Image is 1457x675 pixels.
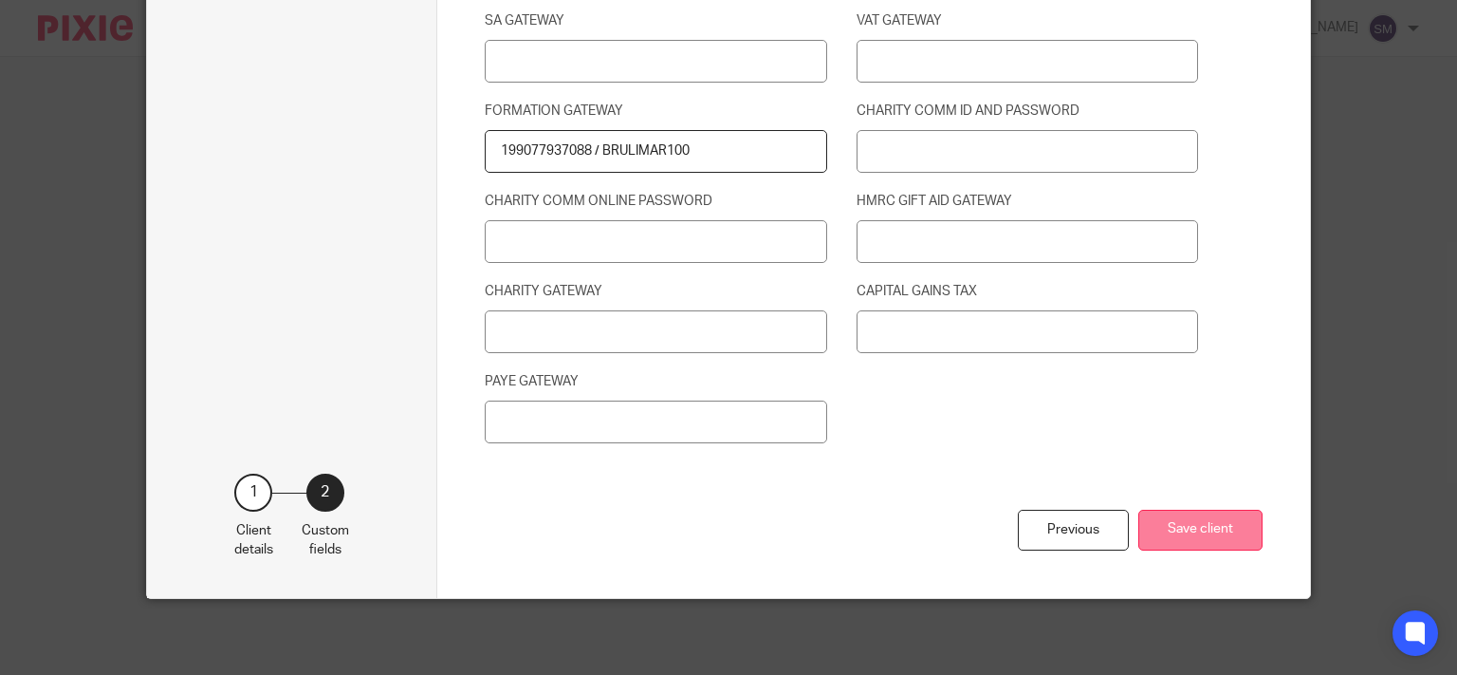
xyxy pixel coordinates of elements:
[1138,510,1263,551] button: Save client
[485,282,826,301] label: CHARITY GATEWAY
[485,192,826,211] label: CHARITY COMM ONLINE PASSWORD
[857,102,1198,121] label: CHARITY COMM ID AND PASSWORD
[485,372,826,391] label: PAYE GATEWAY
[306,474,344,512] div: 2
[485,11,826,30] label: SA GATEWAY
[485,102,826,121] label: FORMATION GATEWAY
[234,521,273,560] p: Client details
[1018,510,1129,551] div: Previous
[857,282,1198,301] label: CAPITAL GAINS TAX
[857,11,1198,30] label: VAT GATEWAY
[857,192,1198,211] label: HMRC GIFT AID GATEWAY
[302,521,349,560] p: Custom fields
[234,474,272,512] div: 1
